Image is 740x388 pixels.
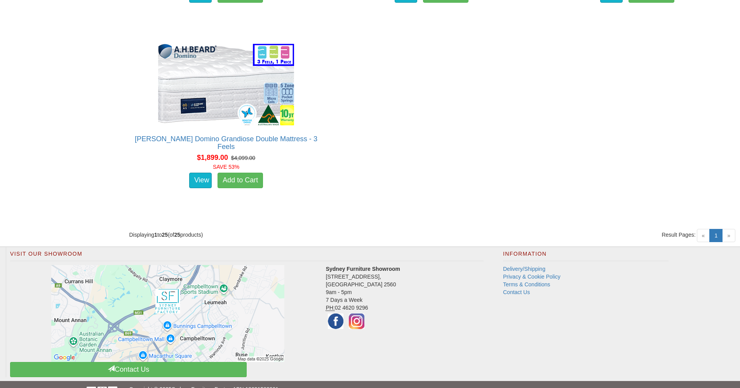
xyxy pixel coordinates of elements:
[326,266,400,272] strong: Sydney Furniture Showroom
[503,281,550,288] a: Terms & Conditions
[662,231,695,239] span: Result Pages:
[697,229,710,242] span: «
[503,289,530,295] a: Contact Us
[10,362,247,377] a: Contact Us
[503,274,561,280] a: Privacy & Cookie Policy
[162,232,168,238] strong: 25
[326,305,335,311] abbr: Phone
[189,173,212,188] a: View
[16,265,320,362] a: Click to activate map
[197,154,228,161] span: $1,899.00
[709,229,723,242] a: 1
[503,251,669,261] h2: Information
[503,266,545,272] a: Delivery/Shipping
[231,155,255,161] del: $4,099.00
[213,164,239,170] font: SAVE 53%
[347,312,366,331] img: Instagram
[154,232,157,238] strong: 1
[326,312,345,331] img: Facebook
[135,135,317,151] a: [PERSON_NAME] Domino Grandiose Double Mattress - 3 Feels
[123,231,432,239] div: Displaying to (of products)
[51,265,284,362] img: Click to activate map
[218,173,263,188] a: Add to Cart
[722,229,735,242] span: »
[10,251,484,261] h2: Visit Our Showroom
[156,42,296,127] img: A.H Beard Domino Grandiose Double Mattress - 3 Feels
[174,232,180,238] strong: 25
